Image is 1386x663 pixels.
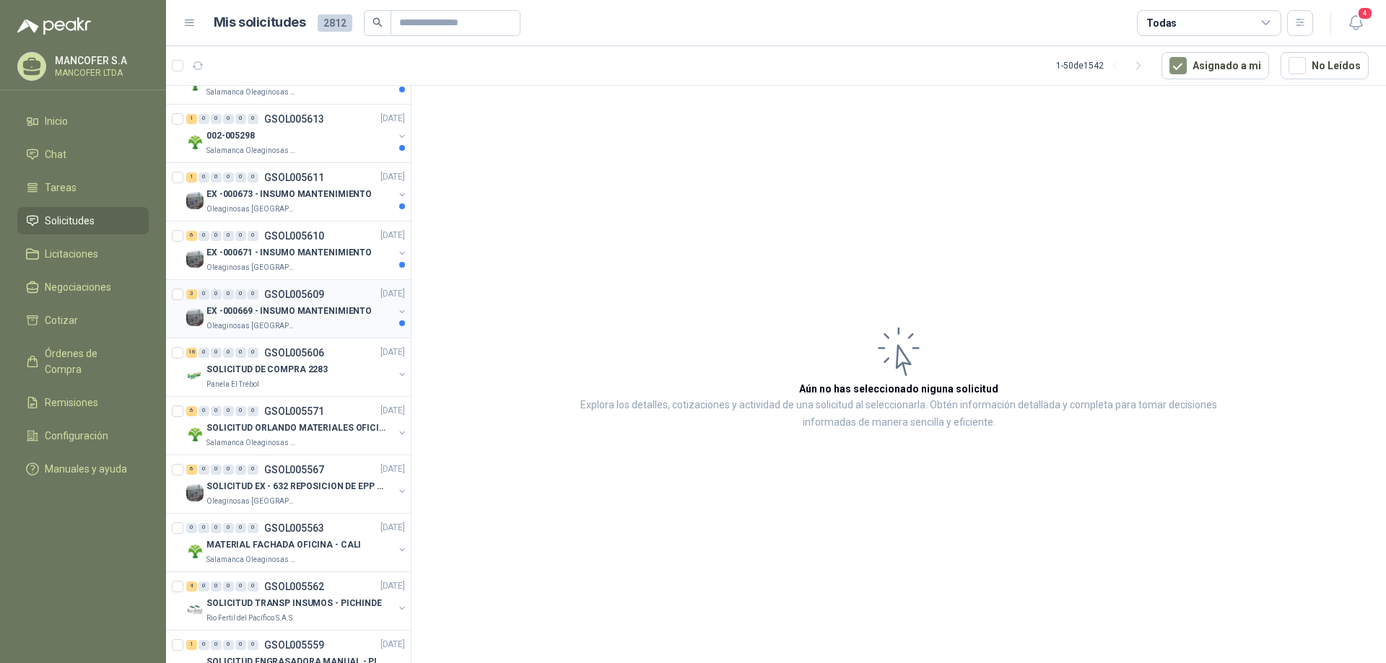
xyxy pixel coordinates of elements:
[264,172,324,183] p: GSOL005611
[206,262,297,273] p: Oleaginosas [GEOGRAPHIC_DATA][PERSON_NAME]
[380,171,405,185] p: [DATE]
[264,114,324,124] p: GSOL005613
[55,56,145,66] p: MANCOFER S.A
[45,180,77,196] span: Tareas
[264,231,324,241] p: GSOL005610
[264,406,324,416] p: GSOL005571
[380,346,405,360] p: [DATE]
[248,465,258,475] div: 0
[248,348,258,358] div: 0
[380,463,405,477] p: [DATE]
[211,289,222,299] div: 0
[45,395,98,410] span: Remisiones
[199,348,209,358] div: 0
[186,348,197,358] div: 16
[199,114,209,124] div: 0
[17,340,149,383] a: Órdenes de Compra
[206,188,372,202] p: EX -000673 - INSUMO MANTENIMIENTO
[214,12,306,33] h1: Mis solicitudes
[186,110,408,157] a: 1 0 0 0 0 0 GSOL005613[DATE] Company Logo002-005298Salamanca Oleaginosas SAS
[186,133,204,151] img: Company Logo
[45,213,95,229] span: Solicitudes
[248,231,258,241] div: 0
[380,405,405,418] p: [DATE]
[45,428,108,444] span: Configuración
[248,640,258,650] div: 0
[186,406,197,416] div: 6
[45,346,135,377] span: Órdenes de Compra
[17,17,91,35] img: Logo peakr
[17,273,149,301] a: Negociaciones
[206,422,386,436] p: SOLICITUD ORLANDO MATERIALES OFICINA - CALI
[186,426,204,443] img: Company Logo
[186,172,197,183] div: 1
[199,523,209,533] div: 0
[199,406,209,416] div: 0
[186,192,204,209] img: Company Logo
[1056,54,1150,77] div: 1 - 50 de 1542
[264,348,324,358] p: GSOL005606
[380,580,405,594] p: [DATE]
[199,465,209,475] div: 0
[199,581,209,592] div: 0
[235,640,246,650] div: 0
[1357,6,1373,20] span: 4
[206,305,372,319] p: EX -000669 - INSUMO MANTENIMIENTO
[17,107,149,135] a: Inicio
[186,227,408,273] a: 6 0 0 0 0 0 GSOL005610[DATE] Company LogoEX -000671 - INSUMO MANTENIMIENTOOleaginosas [GEOGRAPHIC...
[55,69,145,77] p: MANCOFER LTDA
[223,114,234,124] div: 0
[206,539,361,553] p: MATERIAL FACHADA OFICINA - CALI
[186,286,408,332] a: 3 0 0 0 0 0 GSOL005609[DATE] Company LogoEX -000669 - INSUMO MANTENIMIENTOOleaginosas [GEOGRAPHIC...
[1343,10,1369,36] button: 4
[223,640,234,650] div: 0
[45,279,111,295] span: Negociaciones
[45,146,66,162] span: Chat
[17,207,149,234] a: Solicitudes
[248,581,258,592] div: 0
[211,523,222,533] div: 0
[206,480,386,494] p: SOLICITUD EX - 632 REPOSICION DE EPP #2
[186,289,197,299] div: 3
[206,496,297,507] p: Oleaginosas [GEOGRAPHIC_DATA][PERSON_NAME]
[1146,15,1177,31] div: Todas
[186,581,197,592] div: 4
[17,307,149,334] a: Cotizar
[223,406,234,416] div: 0
[17,389,149,416] a: Remisiones
[206,145,297,157] p: Salamanca Oleaginosas SAS
[45,246,98,262] span: Licitaciones
[186,519,408,566] a: 0 0 0 0 0 0 GSOL005563[DATE] Company LogoMATERIAL FACHADA OFICINA - CALISalamanca Oleaginosas SAS
[186,344,408,390] a: 16 0 0 0 0 0 GSOL005606[DATE] Company LogoSOLICITUD DE COMPRA 2283Panela El Trébol
[211,406,222,416] div: 0
[206,612,295,624] p: Rio Fertil del Pacífico S.A.S.
[223,289,234,299] div: 0
[223,465,234,475] div: 0
[372,17,383,27] span: search
[45,312,78,328] span: Cotizar
[45,461,127,477] span: Manuales y ayuda
[223,581,234,592] div: 0
[223,231,234,241] div: 0
[223,523,234,533] div: 0
[17,240,149,268] a: Licitaciones
[235,231,246,241] div: 0
[206,320,297,332] p: Oleaginosas [GEOGRAPHIC_DATA][PERSON_NAME]
[223,348,234,358] div: 0
[211,465,222,475] div: 0
[235,406,246,416] div: 0
[186,231,197,241] div: 6
[264,465,324,475] p: GSOL005567
[235,114,246,124] div: 0
[17,422,149,449] a: Configuración
[186,114,197,124] div: 1
[206,554,297,566] p: Salamanca Oleaginosas SAS
[186,309,204,326] img: Company Logo
[17,455,149,483] a: Manuales y ayuda
[186,169,408,215] a: 1 0 0 0 0 0 GSOL005611[DATE] Company LogoEX -000673 - INSUMO MANTENIMIENTOOleaginosas [GEOGRAPHIC...
[235,289,246,299] div: 0
[235,465,246,475] div: 0
[186,578,408,624] a: 4 0 0 0 0 0 GSOL005562[DATE] Company LogoSOLICITUD TRANSP INSUMOS - PICHINDERio Fertil del Pacífi...
[380,522,405,535] p: [DATE]
[248,523,258,533] div: 0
